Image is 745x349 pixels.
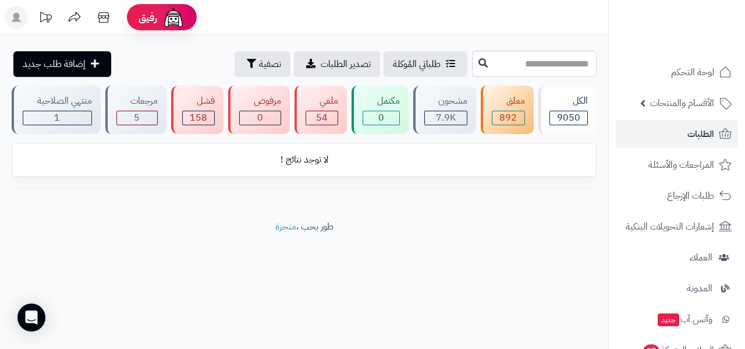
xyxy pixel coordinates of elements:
a: معلق 892 [478,86,535,134]
a: وآتس آبجديد [616,305,738,333]
div: 54 [306,111,338,125]
a: المدونة [616,274,738,302]
span: المراجعات والأسئلة [648,157,714,173]
div: 0 [240,111,280,125]
div: 0 [363,111,399,125]
a: مكتمل 0 [349,86,410,134]
div: 158 [183,111,214,125]
span: المدونة [687,280,712,297]
a: مرفوض 0 [226,86,292,134]
a: لوحة التحكم [616,58,738,86]
a: تصدير الطلبات [294,51,380,77]
a: طلبات الإرجاع [616,182,738,210]
span: 1 [54,111,60,125]
div: 7940 [425,111,467,125]
span: تصدير الطلبات [321,57,371,71]
a: ملغي 54 [292,86,349,134]
span: 5 [134,111,140,125]
span: الطلبات [687,126,714,142]
span: طلباتي المُوكلة [393,57,441,71]
a: الطلبات [616,120,738,148]
span: وآتس آب [657,311,712,327]
div: الكل [549,94,588,108]
img: logo-2.png [666,9,734,33]
a: العملاء [616,244,738,272]
div: مرجعات [116,94,158,108]
a: إشعارات التحويلات البنكية [616,213,738,241]
div: ملغي [306,94,338,108]
div: معلق [492,94,524,108]
a: المراجعات والأسئلة [616,151,738,179]
a: إضافة طلب جديد [13,51,111,77]
span: الأقسام والمنتجات [650,95,714,111]
span: 9050 [557,111,580,125]
span: إضافة طلب جديد [23,57,86,71]
a: فشل 158 [169,86,226,134]
div: مكتمل [363,94,399,108]
a: الكل9050 [536,86,599,134]
div: Open Intercom Messenger [17,304,45,332]
span: إشعارات التحويلات البنكية [626,218,714,235]
div: 1 [23,111,91,125]
span: جديد [658,313,679,326]
span: العملاء [690,249,712,266]
span: 0 [257,111,263,125]
div: مرفوض [239,94,281,108]
a: مشحون 7.9K [411,86,478,134]
div: منتهي الصلاحية [23,94,91,108]
a: مرجعات 5 [103,86,169,134]
a: منتهي الصلاحية 1 [9,86,102,134]
td: لا توجد نتائج ! [12,144,596,176]
span: 0 [378,111,384,125]
div: 5 [117,111,157,125]
a: متجرة [275,220,296,234]
span: لوحة التحكم [671,64,714,80]
span: 7.9K [436,111,456,125]
a: طلباتي المُوكلة [384,51,467,77]
a: تحديثات المنصة [31,6,60,32]
span: 158 [190,111,207,125]
span: طلبات الإرجاع [667,188,714,204]
span: 54 [316,111,328,125]
span: رفيق [139,10,157,24]
span: 892 [499,111,517,125]
span: تصفية [259,57,281,71]
img: ai-face.png [162,6,185,29]
div: مشحون [424,94,467,108]
div: فشل [182,94,215,108]
button: تصفية [235,51,290,77]
div: 892 [492,111,524,125]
